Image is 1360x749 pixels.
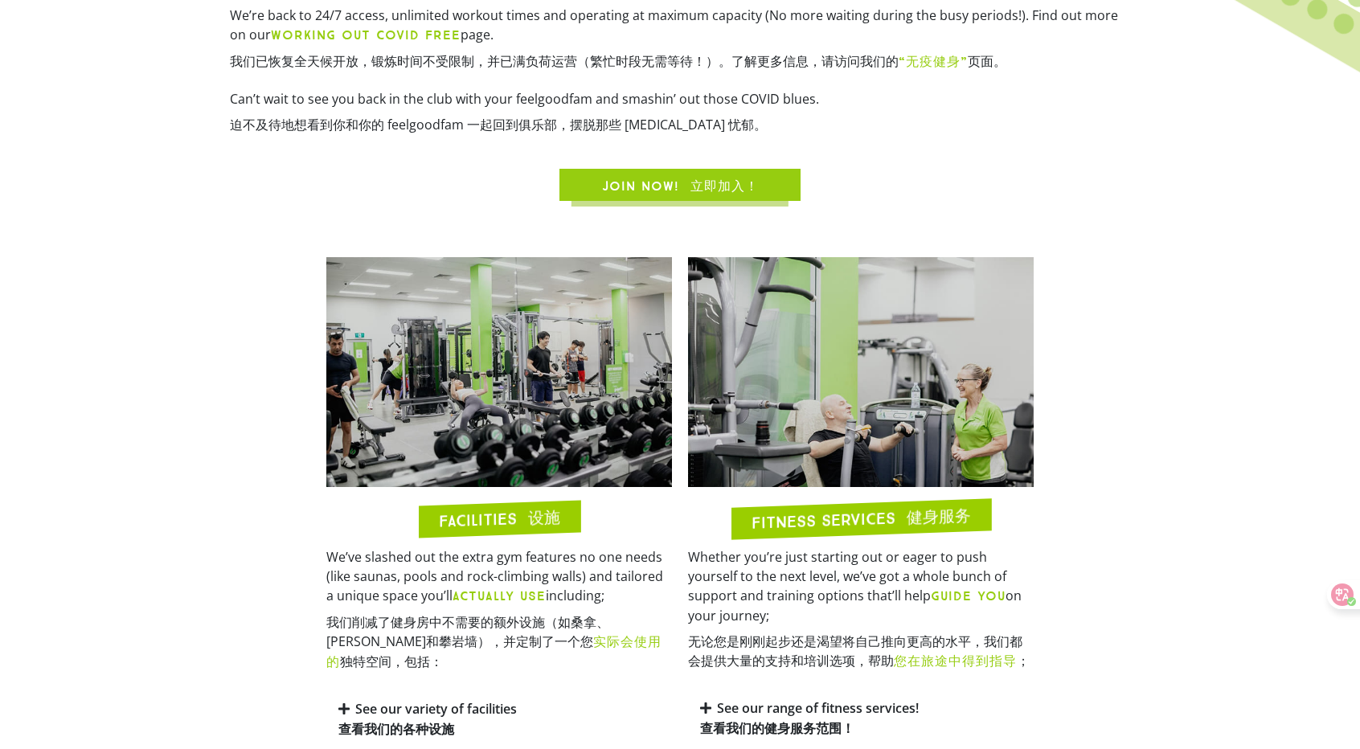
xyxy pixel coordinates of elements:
font: 迫不及待地想看到你和你的 feelgoodfam 一起回到俱乐部，摆脱那些 [MEDICAL_DATA] 忧郁。 [230,116,767,133]
font: 我们削减了健身房中不需要的额外设施（如桑拿、[PERSON_NAME]和攀岩墙），并定制了一个您 独特空间，包括： [326,613,662,670]
p: We’ve slashed out the extra gym features no one needs (like saunas, pools and rock-climbing walls... [326,547,672,678]
b: WORKING OUT COVID FREE [271,27,461,43]
b: “无疫健身” [899,54,968,69]
a: See our variety of facilities [338,700,517,738]
font: 查看我们的各种设施 [338,720,454,738]
p: Whether you’re just starting out or eager to push yourself to the next level, we’ve got a whole b... [688,547,1034,677]
a: See our range of fitness services! [700,699,919,737]
font: 健身服务 [907,505,971,527]
font: 查看我们的健身服务范围！ [700,719,854,737]
p: We’re back to 24/7 access, unlimited workout times and operating at maximum capacity (No more wai... [230,6,1130,78]
font: 无论您是刚刚起步还是渴望将自己推向更高的水平，我们都会提供大量的支持和培训选项，帮助 ； [688,632,1030,669]
b: ACTUALLY USE [453,588,546,604]
font: 我们已恢复全天候开放，锻炼时间不受限制，并已满负荷运营（繁忙时段无需等待！）。了解更多信息，请访问我们的 页面。 [230,52,1006,70]
font: 设施 [528,508,560,528]
h2: FACILITIES [439,510,560,530]
b: 您在旅途中得到指导 [894,653,1017,669]
a: JOIN NOW! 立即加入！ [559,169,801,201]
span: JOIN NOW! [602,177,759,196]
p: Can’t wait to see you back in the club with your feelgoodfam and smashin’ out those COVID blues. [230,89,1130,141]
font: 立即加入！ [690,178,759,194]
b: GUIDE YOU [931,588,1006,604]
a: WORKING OUT COVID FREE [271,26,461,43]
a: “无疫健身” [899,52,968,70]
h2: FITNESS SERVICES [752,507,971,531]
